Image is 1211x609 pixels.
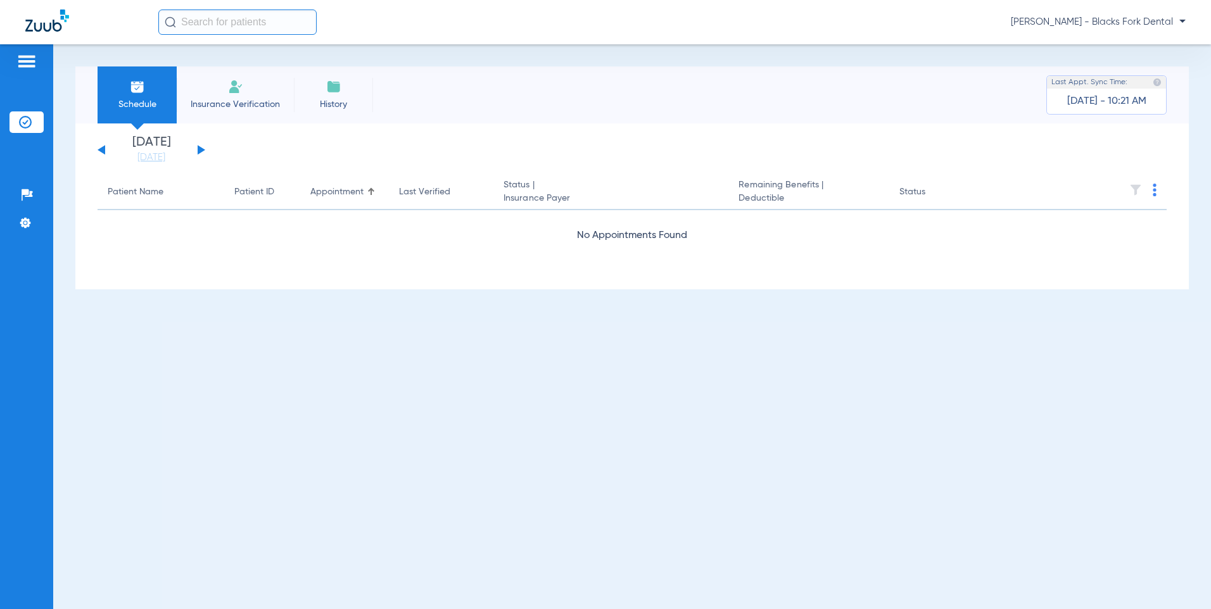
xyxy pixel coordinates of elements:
iframe: Chat Widget [1148,548,1211,609]
div: No Appointments Found [98,228,1167,244]
img: filter.svg [1129,184,1142,196]
span: [PERSON_NAME] - Blacks Fork Dental [1011,16,1186,28]
div: Appointment [310,185,364,199]
span: Schedule [107,98,167,111]
img: hamburger-icon [16,54,37,69]
span: Deductible [739,192,878,205]
div: Patient ID [234,185,274,199]
span: Insurance Payer [504,192,718,205]
img: group-dot-blue.svg [1153,184,1157,196]
span: Last Appt. Sync Time: [1051,76,1127,89]
img: Manual Insurance Verification [228,79,243,94]
li: [DATE] [113,136,189,164]
div: Appointment [310,185,379,199]
img: Schedule [130,79,145,94]
span: Insurance Verification [186,98,284,111]
img: Search Icon [165,16,176,28]
div: Last Verified [399,185,450,199]
span: History [303,98,364,111]
img: last sync help info [1153,78,1162,87]
div: Last Verified [399,185,483,199]
a: [DATE] [113,151,189,164]
th: Status | [493,175,728,210]
div: Patient Name [108,185,163,199]
span: [DATE] - 10:21 AM [1067,95,1146,108]
input: Search for patients [158,9,317,35]
img: History [326,79,341,94]
th: Remaining Benefits | [728,175,889,210]
img: Zuub Logo [25,9,69,32]
th: Status [889,175,975,210]
div: Patient ID [234,185,290,199]
div: Patient Name [108,185,214,199]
